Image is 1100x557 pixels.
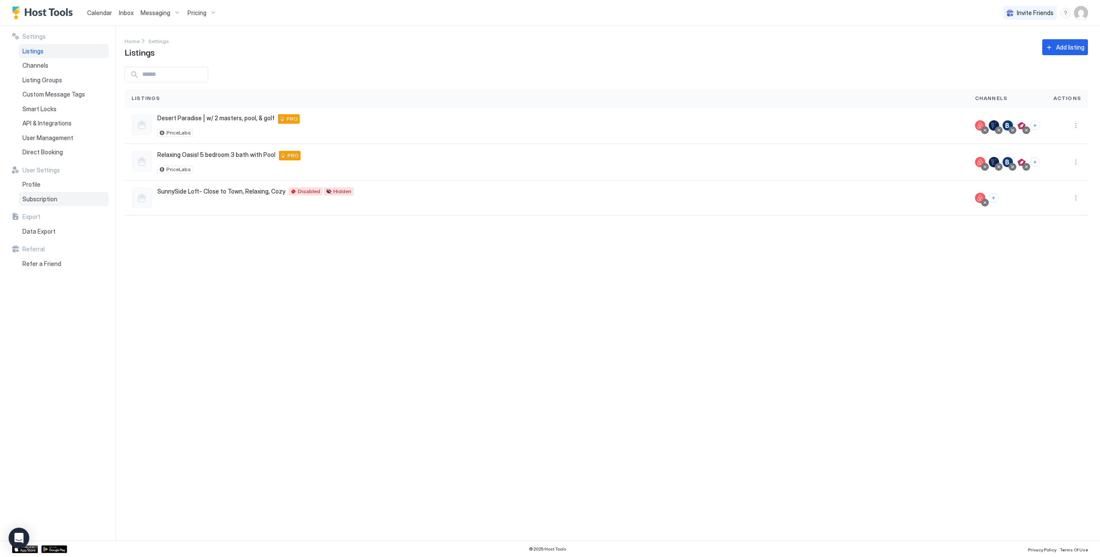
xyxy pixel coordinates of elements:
[9,528,29,548] div: Open Intercom Messenger
[22,119,72,127] span: API & Integrations
[22,166,60,174] span: User Settings
[19,44,109,59] a: Listings
[1071,120,1081,131] div: menu
[1074,6,1088,20] div: User profile
[19,145,109,160] a: Direct Booking
[22,245,45,253] span: Referral
[19,257,109,271] a: Refer a Friend
[22,228,56,235] span: Data Export
[19,73,109,88] a: Listing Groups
[87,8,112,17] a: Calendar
[131,94,160,102] span: Listings
[1060,8,1071,18] div: menu
[1071,157,1081,167] div: menu
[157,114,275,122] span: Desert Paradise | w/ 2 masters, pool, & golf
[139,67,208,82] input: Input Field
[529,546,566,552] span: © 2025 Host Tools
[19,224,109,239] a: Data Export
[125,36,140,45] a: Home
[148,36,169,45] a: Settings
[1071,193,1081,203] button: More options
[22,33,46,41] span: Settings
[989,193,998,203] button: Connect channels
[22,195,57,203] span: Subscription
[22,91,85,98] span: Custom Message Tags
[22,134,73,142] span: User Management
[12,6,77,19] a: Host Tools Logo
[22,105,56,113] span: Smart Locks
[125,36,140,45] div: Breadcrumb
[125,38,140,44] span: Home
[1030,121,1040,130] button: Connect channels
[19,87,109,102] a: Custom Message Tags
[1060,544,1088,554] a: Terms Of Use
[19,192,109,207] a: Subscription
[87,9,112,16] span: Calendar
[1056,43,1084,52] div: Add listing
[12,545,38,553] a: App Store
[19,116,109,131] a: API & Integrations
[22,76,62,84] span: Listing Groups
[22,62,48,69] span: Channels
[975,94,1008,102] span: Channels
[287,115,298,123] span: PRO
[119,9,134,16] span: Inbox
[1042,39,1088,55] button: Add listing
[22,213,41,221] span: Export
[187,9,206,17] span: Pricing
[1017,9,1053,17] span: Invite Friends
[22,47,44,55] span: Listings
[1071,193,1081,203] div: menu
[19,131,109,145] a: User Management
[119,8,134,17] a: Inbox
[141,9,170,17] span: Messaging
[148,38,169,44] span: Settings
[19,177,109,192] a: Profile
[22,148,63,156] span: Direct Booking
[1071,120,1081,131] button: More options
[1060,547,1088,552] span: Terms Of Use
[1071,157,1081,167] button: More options
[41,545,67,553] a: Google Play Store
[22,181,41,188] span: Profile
[19,102,109,116] a: Smart Locks
[19,58,109,73] a: Channels
[22,260,61,268] span: Refer a Friend
[1053,94,1081,102] span: Actions
[287,152,299,160] span: PRO
[157,151,275,159] span: Relaxing Oasis! 5 bedroom 3 bath with Pool
[1028,547,1056,552] span: Privacy Policy
[148,36,169,45] div: Breadcrumb
[1030,157,1040,167] button: Connect channels
[1028,544,1056,554] a: Privacy Policy
[157,188,285,195] span: SunnySide Loft- Close to Town, Relaxing, Cozy
[125,45,155,58] span: Listings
